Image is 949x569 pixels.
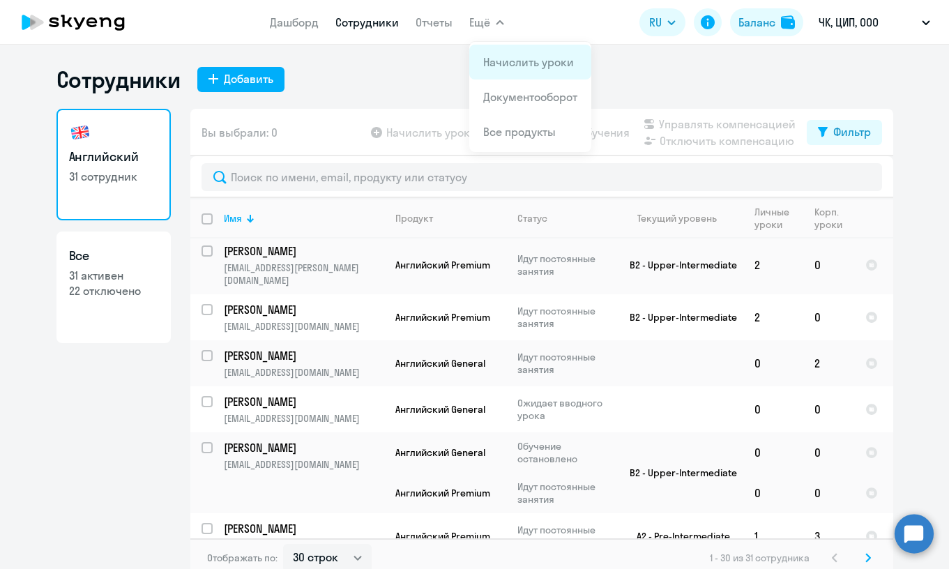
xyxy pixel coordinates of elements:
p: Обучение остановлено [517,440,613,465]
img: balance [781,15,795,29]
span: Английский Premium [395,311,490,324]
p: 31 сотрудник [69,169,158,184]
p: [PERSON_NAME] [224,521,381,536]
span: Английский General [395,403,485,416]
p: [PERSON_NAME] [224,394,381,409]
p: Идут постоянные занятия [517,305,613,330]
a: Все31 активен22 отключено [56,232,171,343]
button: Ещё [469,8,504,36]
p: [EMAIL_ADDRESS][DOMAIN_NAME] [224,412,384,425]
p: ЧК, ЦИП, ООО [819,14,879,31]
p: [PERSON_NAME] [224,302,381,317]
a: [PERSON_NAME] [224,243,384,259]
a: Документооборот [483,90,577,104]
td: 0 [803,294,854,340]
p: Ожидает вводного урока [517,397,613,422]
td: 0 [743,473,803,513]
p: Идут постоянные занятия [517,524,613,549]
div: Имя [224,212,242,225]
td: 3 [803,513,854,559]
button: RU [639,8,685,36]
a: [PERSON_NAME] [224,521,384,536]
td: 1 [743,513,803,559]
div: Личные уроки [754,206,803,231]
td: 0 [803,432,854,473]
td: A2 - Pre-Intermediate [614,513,743,559]
span: Английский Premium [395,530,490,543]
td: 0 [743,432,803,473]
input: Поиск по имени, email, продукту или статусу [202,163,882,191]
p: Идут постоянные занятия [517,480,613,506]
button: Добавить [197,67,284,92]
button: ЧК, ЦИП, ООО [812,6,937,39]
td: 2 [743,294,803,340]
a: Английский31 сотрудник [56,109,171,220]
div: Текущий уровень [625,212,743,225]
a: Все продукты [483,125,556,139]
span: Английский General [395,357,485,370]
td: 2 [743,236,803,294]
div: Статус [517,212,547,225]
a: [PERSON_NAME] [224,440,384,455]
a: [PERSON_NAME] [224,394,384,409]
div: Текущий уровень [637,212,717,225]
span: Вы выбрали: 0 [202,124,278,141]
p: [EMAIL_ADDRESS][DOMAIN_NAME] [224,320,384,333]
p: [EMAIL_ADDRESS][DOMAIN_NAME] [224,366,384,379]
p: 22 отключено [69,283,158,298]
div: Баланс [738,14,775,31]
td: 0 [743,340,803,386]
td: 0 [803,236,854,294]
div: Добавить [224,70,273,87]
button: Фильтр [807,120,882,145]
td: B2 - Upper-Intermediate [614,236,743,294]
p: 31 активен [69,268,158,283]
p: [EMAIL_ADDRESS][PERSON_NAME][DOMAIN_NAME] [224,261,384,287]
td: 0 [803,473,854,513]
td: B2 - Upper-Intermediate [614,294,743,340]
p: [EMAIL_ADDRESS][DOMAIN_NAME] [224,458,384,471]
p: [PERSON_NAME] [224,440,381,455]
a: Сотрудники [335,15,399,29]
span: Английский Premium [395,487,490,499]
a: Дашборд [270,15,319,29]
div: Имя [224,212,384,225]
span: Отображать по: [207,552,278,564]
span: Английский Premium [395,259,490,271]
p: Идут постоянные занятия [517,252,613,278]
span: Ещё [469,14,490,31]
p: Идут постоянные занятия [517,351,613,376]
div: Фильтр [833,123,871,140]
div: Продукт [395,212,433,225]
div: Корп. уроки [814,206,853,231]
img: english [69,121,91,144]
a: Отчеты [416,15,453,29]
a: [PERSON_NAME] [224,302,384,317]
h3: Английский [69,148,158,166]
td: B2 - Upper-Intermediate [614,432,743,513]
h3: Все [69,247,158,265]
h1: Сотрудники [56,66,181,93]
p: [PERSON_NAME] [224,348,381,363]
td: 2 [803,340,854,386]
span: Английский General [395,446,485,459]
span: 1 - 30 из 31 сотрудника [710,552,810,564]
a: Начислить уроки [483,55,574,69]
button: Балансbalance [730,8,803,36]
p: [PERSON_NAME] [224,243,381,259]
span: RU [649,14,662,31]
a: [PERSON_NAME] [224,348,384,363]
td: 0 [803,386,854,432]
td: 0 [743,386,803,432]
